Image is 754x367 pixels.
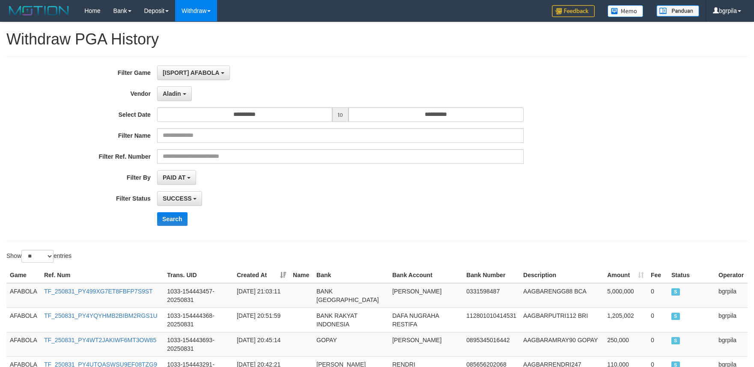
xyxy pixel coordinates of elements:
[21,250,54,263] select: Showentries
[389,332,463,356] td: [PERSON_NAME]
[604,308,647,332] td: 1,205,002
[520,267,604,283] th: Description
[233,267,289,283] th: Created At: activate to sort column ascending
[463,308,520,332] td: 112801010414531
[647,308,668,332] td: 0
[163,90,181,97] span: Aladin
[6,267,41,283] th: Game
[463,283,520,308] td: 0331598487
[6,31,748,48] h1: Withdraw PGA History
[520,308,604,332] td: AAGBARPUTRI112 BRI
[6,4,72,17] img: MOTION_logo.png
[715,308,748,332] td: bgrpila
[463,267,520,283] th: Bank Number
[6,250,72,263] label: Show entries
[164,283,233,308] td: 1033-154443457-20250831
[313,308,389,332] td: BANK RAKYAT INDONESIA
[671,288,680,296] span: SUCCESS
[715,283,748,308] td: bgrpila
[668,267,715,283] th: Status
[44,312,158,319] a: TF_250831_PY4YQYHMB2BIBM2RGS1U
[289,267,313,283] th: Name
[647,267,668,283] th: Fee
[157,86,192,101] button: Aladin
[608,5,644,17] img: Button%20Memo.svg
[6,283,41,308] td: AFABOLA
[604,332,647,356] td: 250,000
[233,332,289,356] td: [DATE] 20:45:14
[520,332,604,356] td: AAGBARAMRAY90 GOPAY
[389,283,463,308] td: [PERSON_NAME]
[313,283,389,308] td: BANK [GEOGRAPHIC_DATA]
[656,5,699,17] img: panduan.png
[157,212,188,226] button: Search
[671,337,680,344] span: SUCCESS
[313,332,389,356] td: GOPAY
[41,267,164,283] th: Ref. Num
[157,65,230,80] button: [ISPORT] AFABOLA
[715,332,748,356] td: bgrpila
[233,283,289,308] td: [DATE] 21:03:11
[604,267,647,283] th: Amount: activate to sort column ascending
[671,313,680,320] span: SUCCESS
[389,308,463,332] td: DAFA NUGRAHA RESTIFA
[520,283,604,308] td: AAGBARENGG88 BCA
[552,5,595,17] img: Feedback.jpg
[44,288,153,295] a: TF_250831_PY499XG7ET8FBFP7S9ST
[233,308,289,332] td: [DATE] 20:51:59
[647,332,668,356] td: 0
[157,170,196,185] button: PAID AT
[163,195,192,202] span: SUCCESS
[313,267,389,283] th: Bank
[332,107,349,122] span: to
[163,174,185,181] span: PAID AT
[463,332,520,356] td: 0895345016442
[163,69,219,76] span: [ISPORT] AFABOLA
[6,308,41,332] td: AFABOLA
[647,283,668,308] td: 0
[164,267,233,283] th: Trans. UID
[44,337,156,343] a: TF_250831_PY4WT2JAKIWF6MT3OW85
[389,267,463,283] th: Bank Account
[604,283,647,308] td: 5,000,000
[164,308,233,332] td: 1033-154444368-20250831
[164,332,233,356] td: 1033-154443693-20250831
[157,191,203,206] button: SUCCESS
[715,267,748,283] th: Operator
